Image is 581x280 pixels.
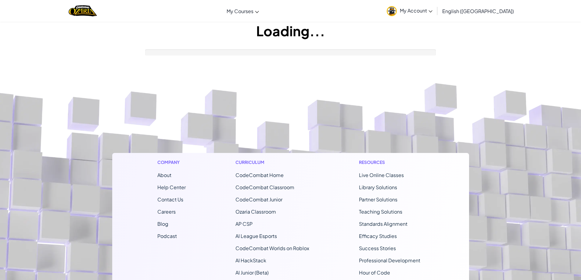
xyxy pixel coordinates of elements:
[359,196,397,203] a: Partner Solutions
[439,3,517,19] a: English ([GEOGRAPHIC_DATA])
[157,159,186,165] h1: Company
[235,245,309,251] a: CodeCombat Worlds on Roblox
[69,5,97,17] img: Home
[69,5,97,17] a: Ozaria by CodeCombat logo
[235,257,266,264] a: AI HackStack
[235,196,282,203] a: CodeCombat Junior
[157,208,176,215] a: Careers
[359,269,390,276] a: Hour of Code
[359,184,397,190] a: Library Solutions
[157,221,168,227] a: Blog
[235,233,277,239] a: AI League Esports
[235,159,309,165] h1: Curriculum
[359,221,407,227] a: Standards Alignment
[224,3,262,19] a: My Courses
[157,233,177,239] a: Podcast
[235,184,294,190] a: CodeCombat Classroom
[442,8,514,14] span: English ([GEOGRAPHIC_DATA])
[359,159,424,165] h1: Resources
[235,221,253,227] a: AP CSP
[359,233,397,239] a: Efficacy Studies
[157,184,186,190] a: Help Center
[235,208,276,215] a: Ozaria Classroom
[400,7,432,14] span: My Account
[157,196,183,203] span: Contact Us
[387,6,397,16] img: avatar
[359,245,396,251] a: Success Stories
[227,8,253,14] span: My Courses
[359,208,402,215] a: Teaching Solutions
[359,172,404,178] a: Live Online Classes
[235,269,269,276] a: AI Junior (Beta)
[384,1,436,20] a: My Account
[157,172,171,178] a: About
[235,172,284,178] span: CodeCombat Home
[359,257,420,264] a: Professional Development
